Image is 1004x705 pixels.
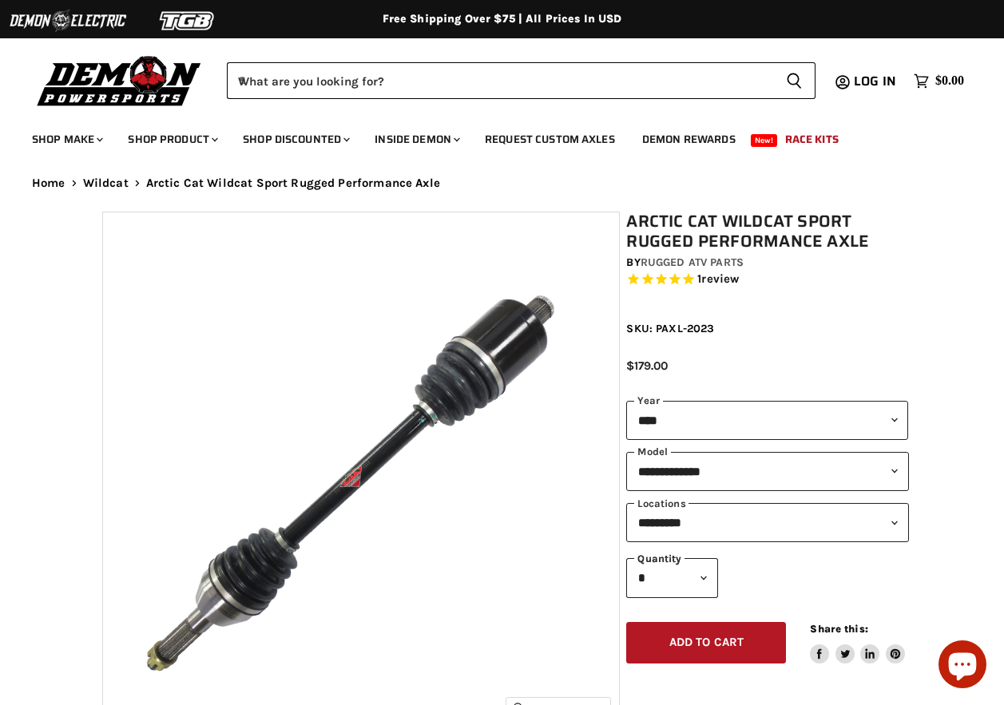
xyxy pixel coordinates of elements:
span: 1 reviews [697,272,739,287]
form: Product [227,62,816,99]
a: Race Kits [773,123,851,156]
div: SKU: PAXL-2023 [626,320,908,337]
span: Add to cart [669,635,744,649]
inbox-online-store-chat: Shopify online store chat [934,640,991,692]
a: Shop Make [20,123,113,156]
a: $0.00 [906,69,972,93]
a: Request Custom Axles [473,123,627,156]
select: Quantity [626,558,718,597]
select: year [626,401,908,440]
a: Shop Discounted [231,123,359,156]
input: When autocomplete results are available use up and down arrows to review and enter to select [227,62,773,99]
span: review [701,272,739,287]
a: Demon Rewards [630,123,748,156]
a: Log in [847,74,906,89]
h1: Arctic Cat Wildcat Sport Rugged Performance Axle [626,212,908,252]
div: by [626,254,908,271]
span: Rated 5.0 out of 5 stars 1 reviews [626,271,908,288]
ul: Main menu [20,117,960,156]
span: Arctic Cat Wildcat Sport Rugged Performance Axle [146,176,440,190]
img: TGB Logo 2 [128,6,248,36]
span: $179.00 [626,358,668,373]
img: Demon Powersports [32,52,207,109]
span: Share this: [810,623,867,635]
button: Add to cart [626,622,786,664]
aside: Share this: [810,622,905,664]
span: $0.00 [935,73,964,89]
button: Search [773,62,816,99]
a: Wildcat [83,176,129,190]
a: Inside Demon [363,123,470,156]
a: Rugged ATV Parts [641,255,744,269]
img: Demon Electric Logo 2 [8,6,128,36]
select: modal-name [626,452,908,491]
select: keys [626,503,908,542]
span: Log in [854,71,896,91]
a: Shop Product [116,123,228,156]
span: New! [751,134,778,147]
a: Home [32,176,65,190]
